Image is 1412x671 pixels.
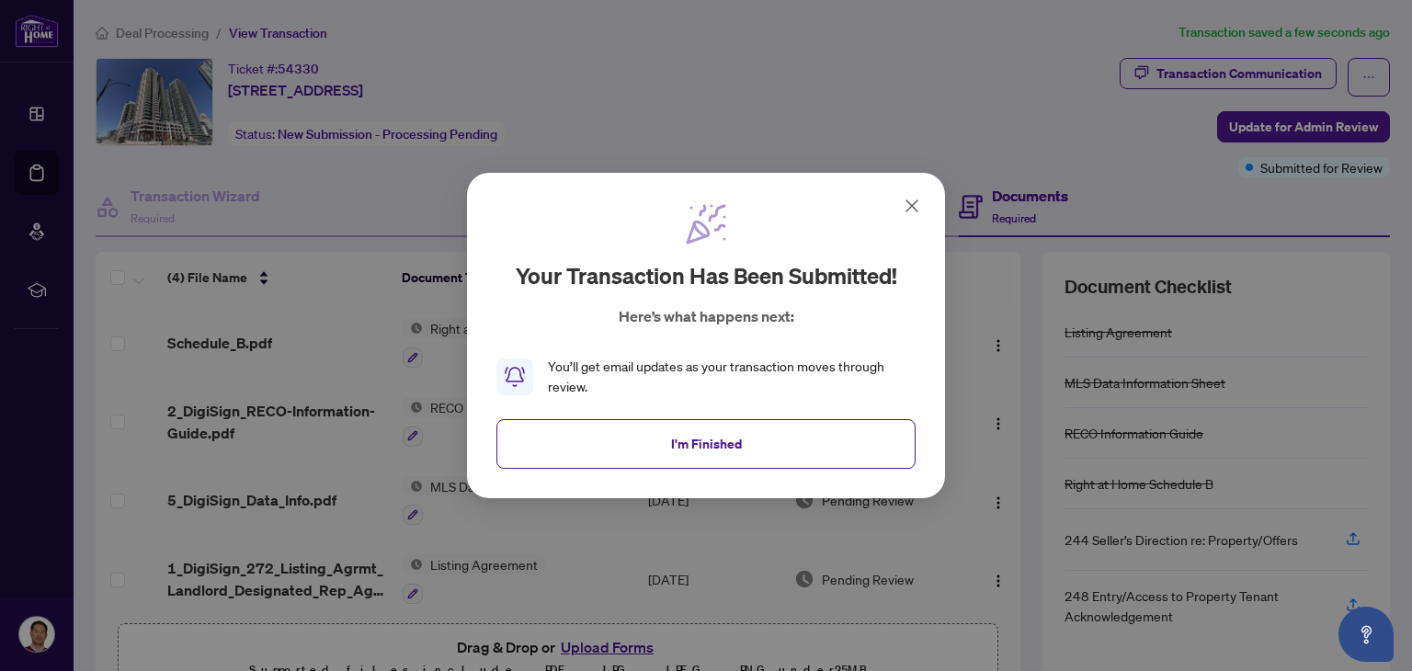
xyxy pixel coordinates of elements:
button: I'm Finished [496,419,916,469]
p: Here’s what happens next: [619,305,794,327]
h2: Your transaction has been submitted! [516,261,897,290]
span: I'm Finished [671,429,742,459]
button: Open asap [1338,607,1394,662]
div: You’ll get email updates as your transaction moves through review. [548,357,916,397]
